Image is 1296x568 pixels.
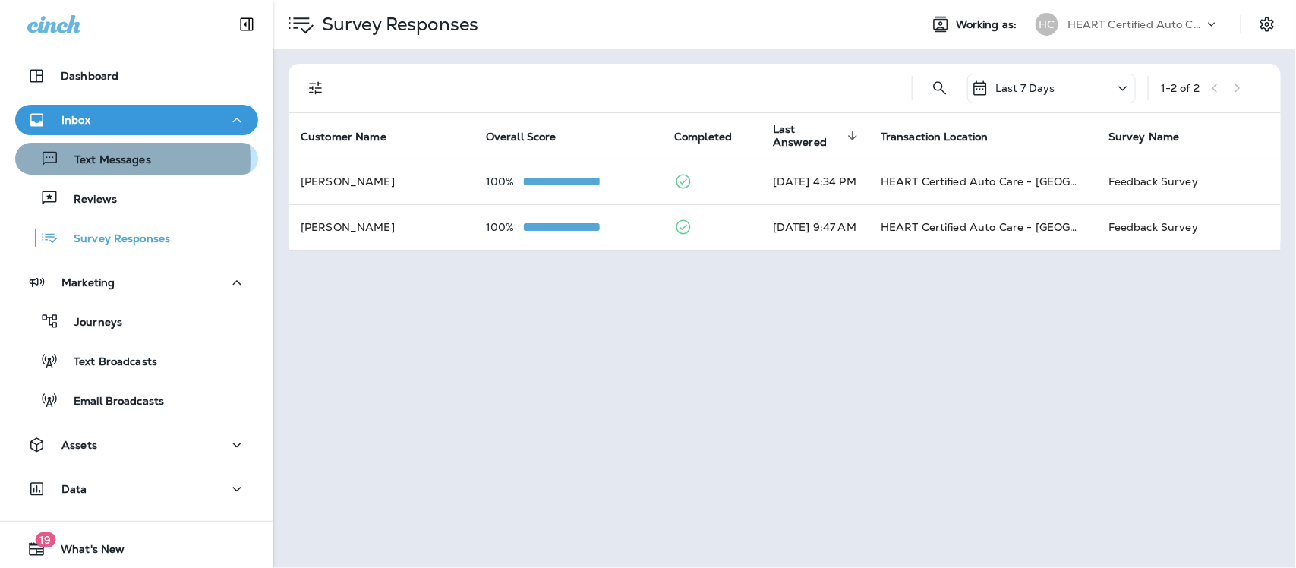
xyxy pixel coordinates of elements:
span: Transaction Location [881,130,1008,144]
button: Filters [301,73,331,103]
p: Survey Responses [316,13,478,36]
td: [DATE] 9:47 AM [761,204,869,250]
button: Text Messages [15,143,258,175]
td: HEART Certified Auto Care - [GEOGRAPHIC_DATA] [869,204,1096,250]
span: Completed [674,130,752,144]
span: 19 [35,532,55,547]
p: Journeys [59,316,122,330]
div: 1 - 2 of 2 [1161,82,1200,94]
button: Reviews [15,182,258,214]
button: Text Broadcasts [15,345,258,377]
p: Text Messages [59,153,151,168]
button: Dashboard [15,61,258,91]
button: Search Survey Responses [925,73,955,103]
button: Journeys [15,305,258,337]
span: Customer Name [301,130,406,144]
span: Last Answered [773,123,843,149]
div: HC [1036,13,1058,36]
p: Email Broadcasts [58,395,164,409]
p: 100% [486,221,524,233]
button: Marketing [15,267,258,298]
td: [DATE] 4:34 PM [761,159,869,204]
p: 100% [486,175,524,188]
span: Survey Name [1108,130,1200,144]
p: Reviews [58,193,117,207]
span: What's New [46,543,125,561]
p: Assets [61,439,97,451]
p: Last 7 Days [995,82,1055,94]
span: Completed [674,131,732,144]
button: Inbox [15,105,258,135]
td: HEART Certified Auto Care - [GEOGRAPHIC_DATA] [869,159,1096,204]
p: Inbox [61,114,90,126]
span: Customer Name [301,131,386,144]
button: Assets [15,430,258,460]
button: Settings [1253,11,1281,38]
p: Text Broadcasts [58,355,157,370]
span: Last Answered [773,123,862,149]
p: Marketing [61,276,115,289]
button: 19What's New [15,534,258,564]
span: Transaction Location [881,131,989,144]
p: Data [61,483,87,495]
td: [PERSON_NAME] [289,204,474,250]
span: Working as: [956,18,1020,31]
button: Email Broadcasts [15,384,258,416]
td: Feedback Survey [1096,159,1281,204]
button: Collapse Sidebar [225,9,268,39]
td: Feedback Survey [1096,204,1281,250]
td: [PERSON_NAME] [289,159,474,204]
button: Survey Responses [15,222,258,254]
p: Survey Responses [58,232,170,247]
span: Overall Score [486,131,557,144]
button: Data [15,474,258,504]
span: Survey Name [1108,131,1180,144]
p: Dashboard [61,70,118,82]
span: Overall Score [486,130,576,144]
p: HEART Certified Auto Care [1067,18,1204,30]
